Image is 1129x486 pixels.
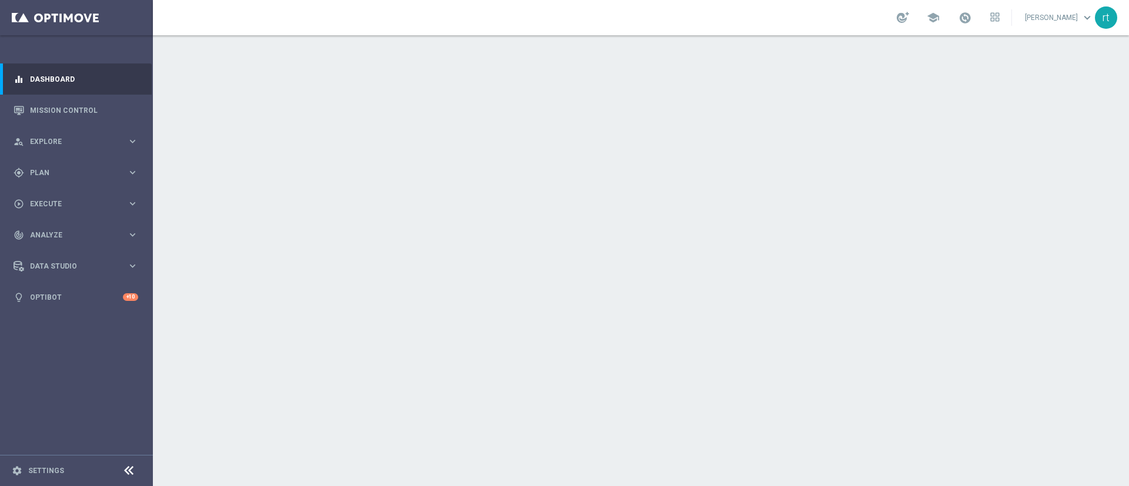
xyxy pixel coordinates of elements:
[13,106,139,115] button: Mission Control
[927,11,940,24] span: school
[13,75,139,84] button: equalizer Dashboard
[14,230,24,240] i: track_changes
[14,167,127,178] div: Plan
[14,74,24,85] i: equalizer
[30,169,127,176] span: Plan
[14,136,24,147] i: person_search
[127,167,138,178] i: keyboard_arrow_right
[1024,9,1095,26] a: [PERSON_NAME]keyboard_arrow_down
[14,199,127,209] div: Execute
[14,167,24,178] i: gps_fixed
[13,262,139,271] button: Data Studio keyboard_arrow_right
[14,95,138,126] div: Mission Control
[30,263,127,270] span: Data Studio
[30,200,127,207] span: Execute
[30,138,127,145] span: Explore
[14,281,138,313] div: Optibot
[1095,6,1117,29] div: rt
[13,230,139,240] button: track_changes Analyze keyboard_arrow_right
[30,95,138,126] a: Mission Control
[1081,11,1094,24] span: keyboard_arrow_down
[123,293,138,301] div: +10
[127,198,138,209] i: keyboard_arrow_right
[12,465,22,476] i: settings
[14,261,127,272] div: Data Studio
[14,230,127,240] div: Analyze
[14,63,138,95] div: Dashboard
[13,168,139,177] button: gps_fixed Plan keyboard_arrow_right
[13,199,139,209] button: play_circle_outline Execute keyboard_arrow_right
[14,292,24,303] i: lightbulb
[127,136,138,147] i: keyboard_arrow_right
[127,229,138,240] i: keyboard_arrow_right
[13,137,139,146] button: person_search Explore keyboard_arrow_right
[14,136,127,147] div: Explore
[127,260,138,272] i: keyboard_arrow_right
[28,467,64,474] a: Settings
[13,293,139,302] button: lightbulb Optibot +10
[30,232,127,239] span: Analyze
[30,63,138,95] a: Dashboard
[14,199,24,209] i: play_circle_outline
[30,281,123,313] a: Optibot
